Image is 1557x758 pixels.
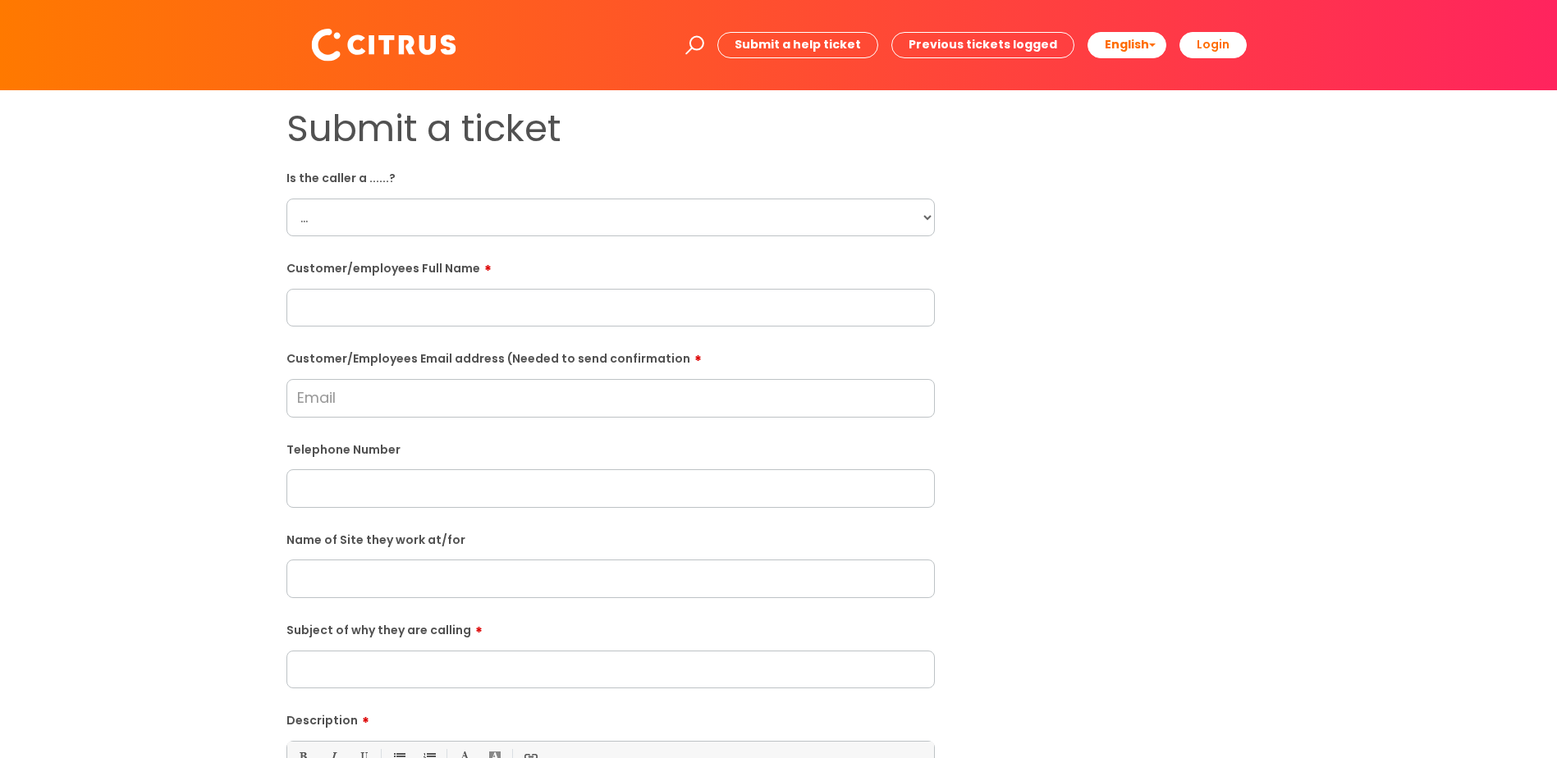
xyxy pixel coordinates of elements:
[286,618,935,637] label: Subject of why they are calling
[286,379,935,417] input: Email
[1105,36,1149,53] span: English
[1179,32,1247,57] a: Login
[286,107,935,151] h1: Submit a ticket
[891,32,1074,57] a: Previous tickets logged
[286,440,935,457] label: Telephone Number
[286,708,935,728] label: Description
[286,256,935,276] label: Customer/employees Full Name
[717,32,878,57] a: Submit a help ticket
[1197,36,1230,53] b: Login
[286,168,935,185] label: Is the caller a ......?
[286,530,935,547] label: Name of Site they work at/for
[286,346,935,366] label: Customer/Employees Email address (Needed to send confirmation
